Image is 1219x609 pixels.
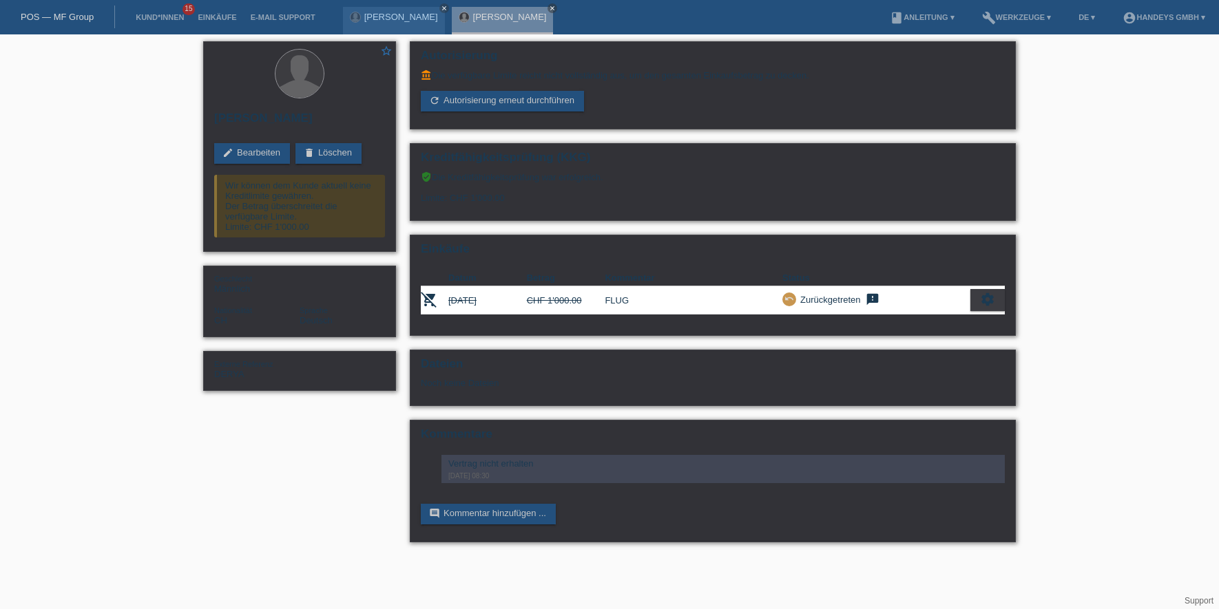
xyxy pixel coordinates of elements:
[429,95,440,106] i: refresh
[421,49,1005,70] h2: Autorisierung
[214,275,252,283] span: Geschlecht
[549,5,556,12] i: close
[1116,13,1212,21] a: account_circleHandeys GmbH ▾
[380,45,393,59] a: star_border
[421,427,1005,448] h2: Kommentare
[364,12,438,22] a: [PERSON_NAME]
[421,70,432,81] i: account_balance
[439,3,449,13] a: close
[796,292,860,307] div: Zurückgetreten
[421,378,842,388] div: Noch keine Dateien
[605,270,782,286] th: Kommentar
[864,292,881,306] i: feedback
[1072,13,1102,21] a: DE ▾
[605,286,782,314] td: FLUG
[183,3,195,15] span: 15
[421,70,1005,81] div: Die verfügbare Limite reicht nicht vollständig aus, um den gesamten Einkaufsbetrag zu decken.
[982,11,996,25] i: build
[300,315,333,325] span: Deutsch
[421,242,1005,263] h2: Einkäufe
[473,12,547,22] a: [PERSON_NAME]
[448,472,998,480] div: [DATE] 08:30
[527,286,605,314] td: CHF 1'000.00
[782,270,970,286] th: Status
[548,3,557,13] a: close
[441,5,448,12] i: close
[214,306,252,314] span: Nationalität
[421,91,584,111] a: refreshAutorisierung erneut durchführen
[448,286,527,314] td: [DATE]
[21,12,94,22] a: POS — MF Group
[191,13,243,21] a: Einkäufe
[1185,596,1213,606] a: Support
[300,306,328,314] span: Sprache
[214,359,300,379] div: DERYA
[222,147,233,158] i: edit
[295,143,362,164] a: deleteLöschen
[429,508,440,519] i: comment
[980,292,995,307] i: settings
[214,111,385,132] h2: [PERSON_NAME]
[448,458,998,469] div: Vertrag nicht erhalten
[304,147,315,158] i: delete
[421,504,556,524] a: commentKommentar hinzufügen ...
[883,13,961,21] a: bookAnleitung ▾
[448,270,527,286] th: Datum
[421,171,1005,213] div: Die Kreditfähigkeitsprüfung war erfolgreich. Limite: CHF 1'000.00
[214,315,227,325] span: Schweiz
[129,13,191,21] a: Kund*innen
[890,11,904,25] i: book
[975,13,1059,21] a: buildWerkzeuge ▾
[527,270,605,286] th: Betrag
[214,273,300,294] div: Männlich
[380,45,393,57] i: star_border
[214,175,385,237] div: Wir können dem Kunde aktuell keine Kreditlimite gewähren. Der Betrag überschreitet die verfügbare...
[421,171,432,182] i: verified_user
[421,357,1005,378] h2: Dateien
[214,143,290,164] a: editBearbeiten
[421,151,1005,171] h2: Kreditfähigkeitsprüfung (KKG)
[784,294,794,303] i: undo
[244,13,322,21] a: E-Mail Support
[1123,11,1136,25] i: account_circle
[421,291,437,308] i: POSP00024065
[214,360,273,368] span: Externe Referenz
